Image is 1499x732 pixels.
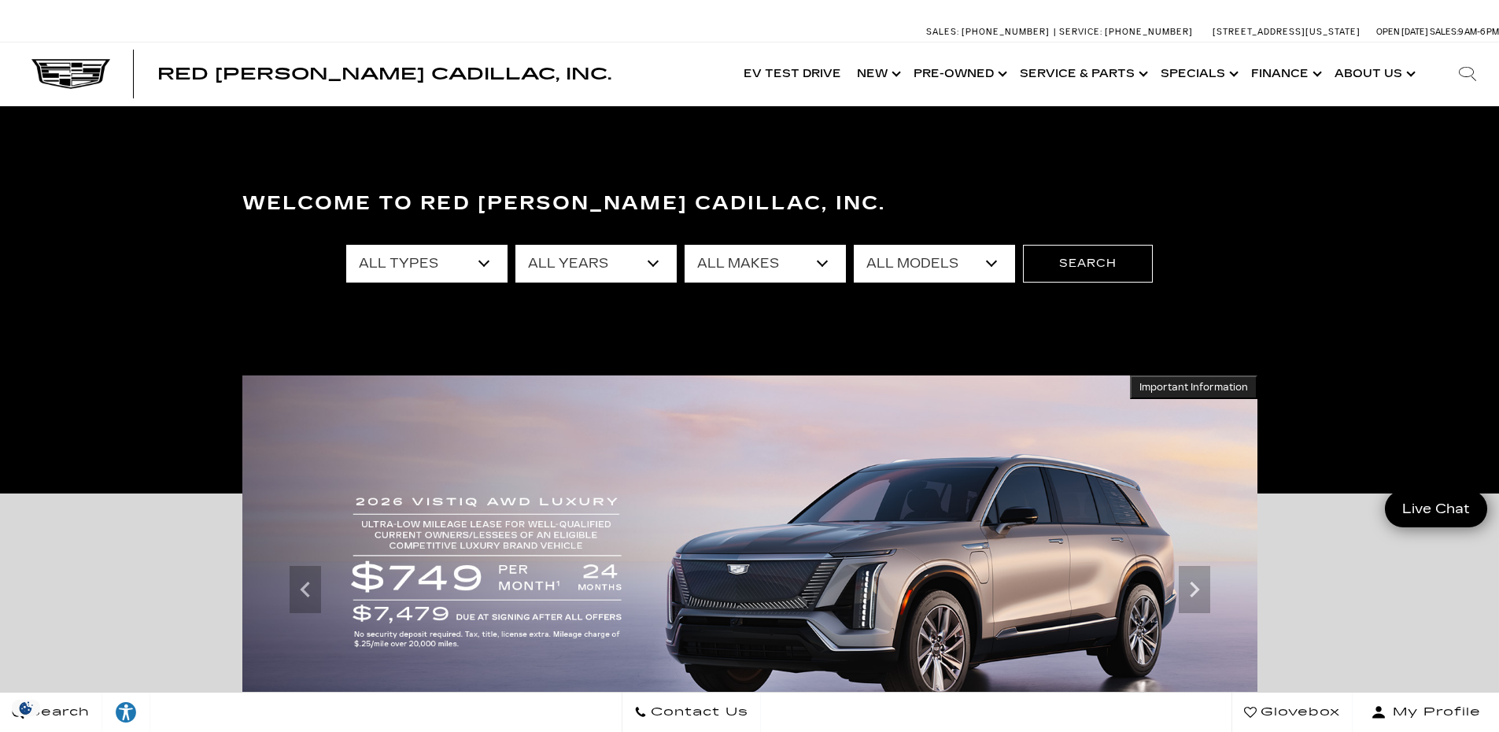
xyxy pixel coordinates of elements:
[24,701,90,723] span: Search
[1130,375,1257,399] button: Important Information
[1458,27,1499,37] span: 9 AM-6 PM
[962,27,1050,37] span: [PHONE_NUMBER]
[157,66,611,82] a: Red [PERSON_NAME] Cadillac, Inc.
[1353,693,1499,732] button: Open user profile menu
[1231,693,1353,732] a: Glovebox
[242,188,1257,220] h3: Welcome to Red [PERSON_NAME] Cadillac, Inc.
[685,245,846,283] select: Filter by make
[1023,245,1153,283] button: Search
[31,59,110,89] img: Cadillac Dark Logo with Cadillac White Text
[1257,701,1340,723] span: Glovebox
[1012,43,1153,105] a: Service & Parts
[1394,500,1478,518] span: Live Chat
[1327,43,1420,105] a: About Us
[290,566,321,613] div: Previous
[854,245,1015,283] select: Filter by model
[647,701,748,723] span: Contact Us
[8,700,44,716] img: Opt-Out Icon
[1386,701,1481,723] span: My Profile
[1105,27,1193,37] span: [PHONE_NUMBER]
[1059,27,1102,37] span: Service:
[102,701,150,724] div: Explore your accessibility options
[1436,43,1499,105] div: Search
[1179,566,1210,613] div: Next
[157,65,611,83] span: Red [PERSON_NAME] Cadillac, Inc.
[736,43,849,105] a: EV Test Drive
[926,28,1054,36] a: Sales: [PHONE_NUMBER]
[102,693,150,732] a: Explore your accessibility options
[926,27,959,37] span: Sales:
[622,693,761,732] a: Contact Us
[515,245,677,283] select: Filter by year
[1213,27,1361,37] a: [STREET_ADDRESS][US_STATE]
[346,245,508,283] select: Filter by type
[906,43,1012,105] a: Pre-Owned
[1376,27,1428,37] span: Open [DATE]
[1153,43,1243,105] a: Specials
[849,43,906,105] a: New
[254,257,255,258] a: Accessible Carousel
[1243,43,1327,105] a: Finance
[1054,28,1197,36] a: Service: [PHONE_NUMBER]
[8,700,44,716] section: Click to Open Cookie Consent Modal
[1139,381,1248,394] span: Important Information
[1385,490,1487,527] a: Live Chat
[1430,27,1458,37] span: Sales:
